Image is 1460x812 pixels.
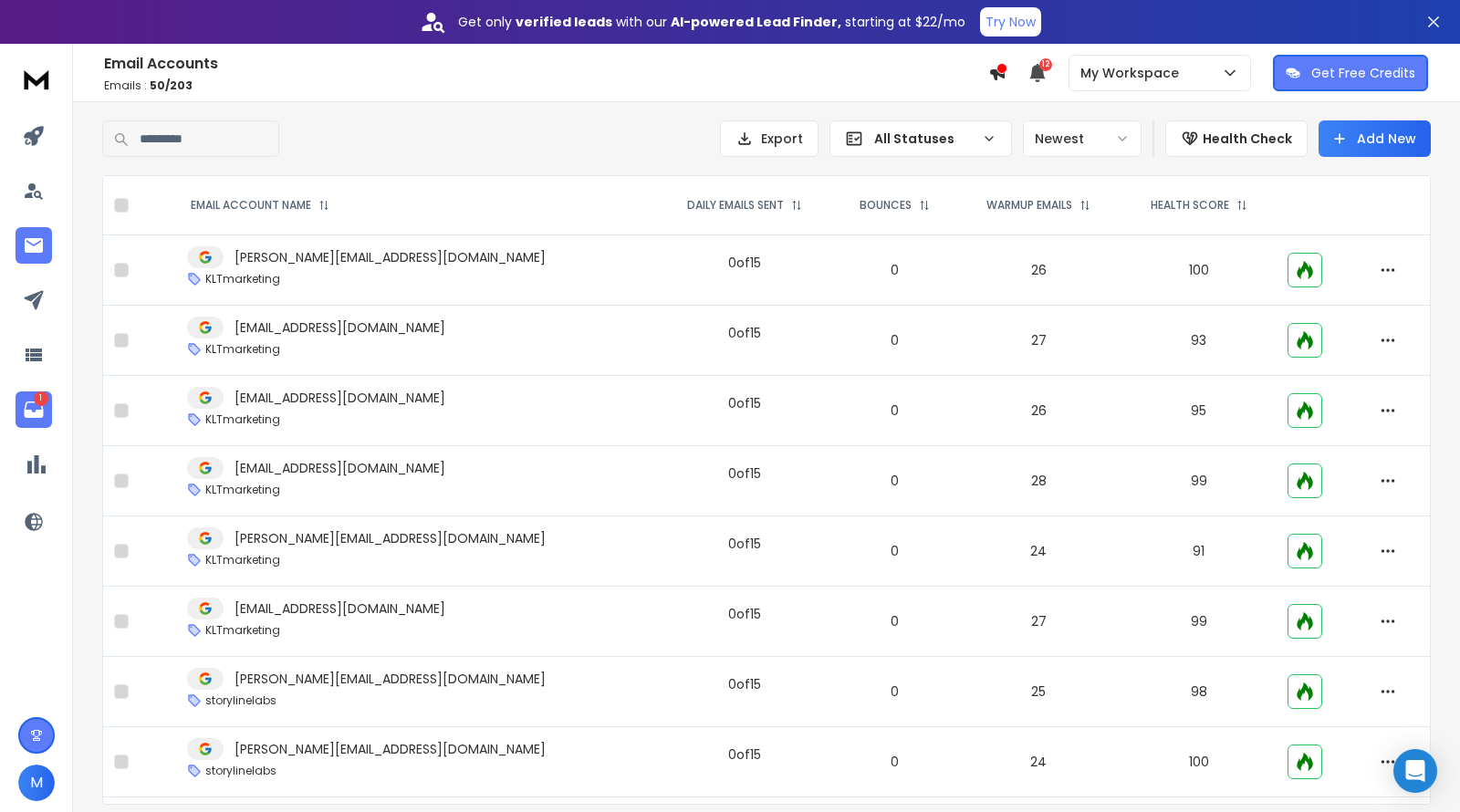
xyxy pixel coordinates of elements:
[956,657,1121,727] td: 25
[1121,587,1277,657] td: 99
[1165,120,1308,157] button: Health Check
[1393,749,1437,793] div: Open Intercom Messenger
[728,324,761,342] div: 0 of 15
[1121,727,1277,797] td: 100
[1080,64,1186,82] p: My Workspace
[844,331,945,349] p: 0
[728,675,761,693] div: 0 of 15
[205,342,280,357] p: KLTmarketing
[205,483,280,497] p: KLTmarketing
[1319,120,1431,157] button: Add New
[235,670,546,688] p: [PERSON_NAME][EMAIL_ADDRESS][DOMAIN_NAME]
[235,529,546,547] p: [PERSON_NAME][EMAIL_ADDRESS][DOMAIN_NAME]
[104,53,988,75] h1: Email Accounts
[728,605,761,623] div: 0 of 15
[205,693,276,708] p: storylinelabs
[205,272,280,286] p: KLTmarketing
[150,78,193,93] span: 50 / 203
[18,62,55,96] img: logo
[728,464,761,483] div: 0 of 15
[205,412,280,427] p: KLTmarketing
[986,198,1072,213] p: WARMUP EMAILS
[205,764,276,778] p: storylinelabs
[1121,376,1277,446] td: 95
[1023,120,1142,157] button: Newest
[191,198,329,213] div: EMAIL ACCOUNT NAME
[874,130,975,148] p: All Statuses
[844,261,945,279] p: 0
[1121,516,1277,587] td: 91
[956,587,1121,657] td: 27
[860,198,912,213] p: BOUNCES
[516,13,612,31] strong: verified leads
[205,553,280,567] p: KLTmarketing
[844,612,945,630] p: 0
[1121,657,1277,727] td: 98
[844,753,945,771] p: 0
[205,623,280,638] p: KLTmarketing
[1311,64,1415,82] p: Get Free Credits
[956,446,1121,516] td: 28
[1121,446,1277,516] td: 99
[720,120,819,157] button: Export
[728,535,761,553] div: 0 of 15
[844,542,945,560] p: 0
[18,765,55,801] button: M
[235,599,445,618] p: [EMAIL_ADDRESS][DOMAIN_NAME]
[956,306,1121,376] td: 27
[235,248,546,266] p: [PERSON_NAME][EMAIL_ADDRESS][DOMAIN_NAME]
[980,7,1041,36] button: Try Now
[956,235,1121,306] td: 26
[728,254,761,272] div: 0 of 15
[458,13,965,31] p: Get only with our starting at $22/mo
[1151,198,1229,213] p: HEALTH SCORE
[956,376,1121,446] td: 26
[1121,306,1277,376] td: 93
[956,727,1121,797] td: 24
[16,391,52,428] a: 1
[956,516,1121,587] td: 24
[1039,58,1052,71] span: 12
[235,459,445,477] p: [EMAIL_ADDRESS][DOMAIN_NAME]
[235,389,445,407] p: [EMAIL_ADDRESS][DOMAIN_NAME]
[1273,55,1428,91] button: Get Free Credits
[235,740,546,758] p: [PERSON_NAME][EMAIL_ADDRESS][DOMAIN_NAME]
[844,401,945,420] p: 0
[728,394,761,412] div: 0 of 15
[844,682,945,701] p: 0
[687,198,784,213] p: DAILY EMAILS SENT
[985,13,1036,31] p: Try Now
[104,78,988,93] p: Emails :
[844,472,945,490] p: 0
[1203,130,1292,148] p: Health Check
[728,745,761,764] div: 0 of 15
[235,318,445,337] p: [EMAIL_ADDRESS][DOMAIN_NAME]
[1121,235,1277,306] td: 100
[34,391,48,406] p: 1
[671,13,841,31] strong: AI-powered Lead Finder,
